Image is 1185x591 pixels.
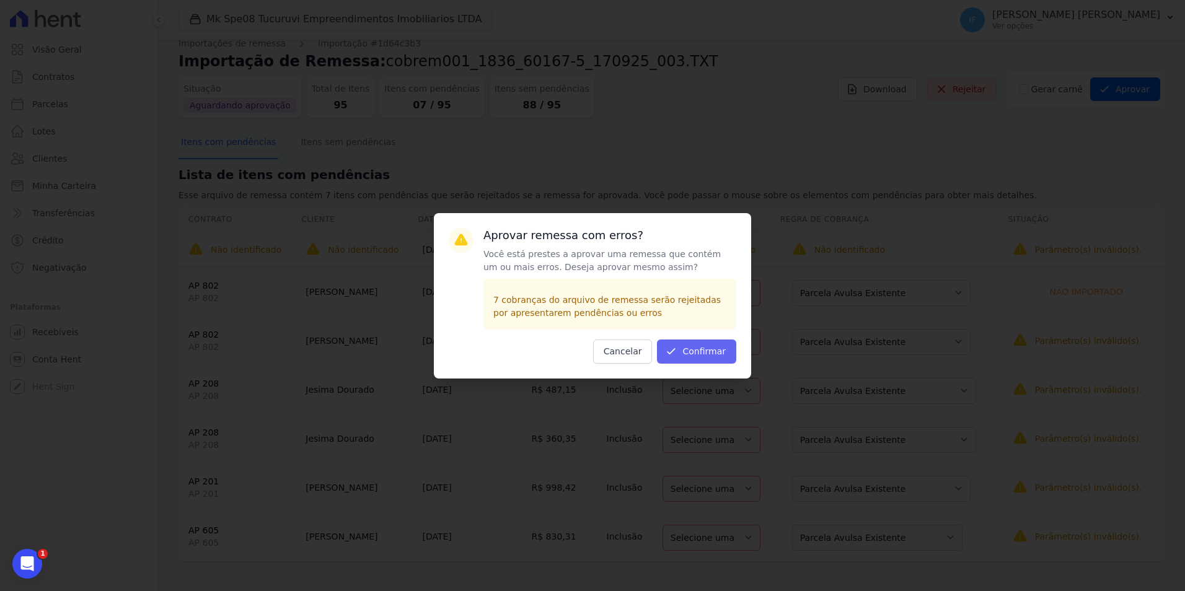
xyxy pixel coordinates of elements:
span: 1 [38,549,48,559]
h3: Aprovar remessa com erros? [483,228,736,243]
button: Cancelar [593,339,653,364]
p: Você está prestes a aprovar uma remessa que contém um ou mais erros. Deseja aprovar mesmo assim? [483,248,736,274]
button: Confirmar [657,339,736,364]
iframe: Intercom live chat [12,549,42,579]
p: 7 cobranças do arquivo de remessa serão rejeitadas por apresentarem pendências ou erros [493,294,726,320]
